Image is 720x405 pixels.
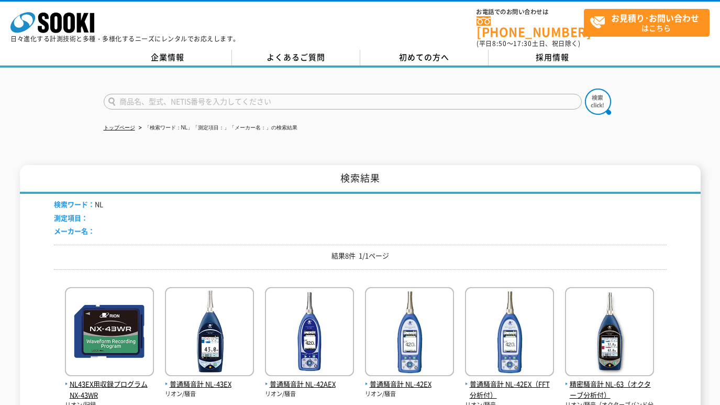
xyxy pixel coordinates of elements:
span: 初めての方へ [399,51,449,63]
p: 日々進化する計測技術と多種・多様化するニーズにレンタルでお応えします。 [10,36,240,42]
img: NL-63（オクターブ分析付） [565,287,654,379]
a: 企業情報 [104,50,232,65]
span: 測定項目： [54,213,88,223]
input: 商品名、型式、NETIS番号を入力してください [104,94,582,110]
span: お電話でのお問い合わせは [477,9,584,15]
li: 「検索ワード：NL」「測定項目：」「メーカー名：」の検索結果 [137,123,298,134]
span: はこちら [590,9,709,36]
a: 採用情報 [489,50,617,65]
img: NL-43EX [165,287,254,379]
span: 普通騒音計 NL-42EX [365,379,454,390]
a: NL43EX用収録プログラム NX-43WR [65,368,154,400]
span: 17:30 [513,39,532,48]
span: 普通騒音計 NL-42EX（FFT分析付） [465,379,554,401]
a: 普通騒音計 NL-43EX [165,368,254,390]
strong: お見積り･お問い合わせ [611,12,699,24]
a: 初めての方へ [360,50,489,65]
span: 検索ワード： [54,199,95,209]
p: 結果8件 1/1ページ [54,250,667,261]
span: 普通騒音計 NL-42AEX [265,379,354,390]
img: btn_search.png [585,89,611,115]
a: 普通騒音計 NL-42EX [365,368,454,390]
p: リオン/騒音 [265,390,354,399]
a: トップページ [104,125,135,130]
p: リオン/騒音 [365,390,454,399]
a: [PHONE_NUMBER] [477,16,584,38]
span: 普通騒音計 NL-43EX [165,379,254,390]
a: よくあるご質問 [232,50,360,65]
span: NL43EX用収録プログラム NX-43WR [65,379,154,401]
span: (平日 ～ 土日、祝日除く) [477,39,580,48]
img: NL-42EX（FFT分析付） [465,287,554,379]
a: 精密騒音計 NL-63（オクターブ分析付） [565,368,654,400]
a: 普通騒音計 NL-42EX（FFT分析付） [465,368,554,400]
a: 普通騒音計 NL-42AEX [265,368,354,390]
span: 8:50 [492,39,507,48]
h1: 検索結果 [20,165,701,194]
p: リオン/騒音 [165,390,254,399]
span: メーカー名： [54,226,95,236]
span: 精密騒音計 NL-63（オクターブ分析付） [565,379,654,401]
img: NL-42EX [365,287,454,379]
a: お見積り･お問い合わせはこちら [584,9,710,37]
img: NL-42AEX [265,287,354,379]
img: NX-43WR [65,287,154,379]
li: NL [54,199,103,210]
